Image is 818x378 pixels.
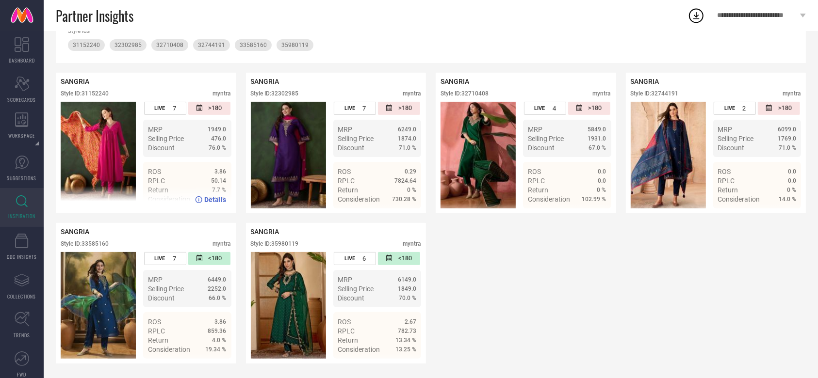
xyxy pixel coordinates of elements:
[148,285,184,293] span: Selling Price
[338,195,380,203] span: Consideration
[631,102,706,208] img: Style preview image
[208,126,227,133] span: 1949.0
[144,252,186,265] div: Number of days the style has been live on the platform
[774,213,796,220] span: Details
[251,90,299,97] div: Style ID: 32302985
[398,285,416,292] span: 1849.0
[7,253,37,260] span: CDC INSIGHTS
[144,102,186,115] div: Number of days the style has been live on the platform
[17,371,27,378] span: FWD
[338,168,351,175] span: ROS
[589,144,606,151] span: 67.0 %
[251,102,326,208] div: Click to view image
[205,363,227,371] span: Details
[195,363,227,371] a: Details
[344,255,355,262] span: LIVE
[568,102,610,115] div: Number of days since the style was first listed on the platform
[399,144,416,151] span: 71.0 %
[14,331,30,339] span: TRENDS
[68,28,794,34] div: Style Ids
[742,105,746,112] span: 2
[148,144,175,152] span: Discount
[156,42,183,48] span: 32710408
[403,90,421,97] div: myntra
[395,337,416,344] span: 13.34 %
[240,42,267,48] span: 33585160
[385,213,416,220] a: Details
[61,252,136,359] div: Click to view image
[398,328,416,334] span: 782.73
[338,336,359,344] span: Return
[338,327,355,335] span: RPLC
[398,135,416,142] span: 1874.0
[398,104,412,112] span: >180
[598,177,606,184] span: 0.0
[148,168,161,175] span: ROS
[148,126,163,133] span: MRP
[362,255,366,262] span: 6
[788,177,796,184] span: 0.0
[148,336,168,344] span: Return
[778,126,796,133] span: 6099.0
[61,252,136,359] img: Style preview image
[718,135,754,142] span: Selling Price
[338,177,355,185] span: RPLC
[213,337,227,344] span: 4.0 %
[588,126,606,133] span: 5849.0
[631,78,659,85] span: SANGRIA
[441,90,489,97] div: Style ID: 32710408
[631,90,679,97] div: Style ID: 32744191
[188,252,230,265] div: Number of days since the style was first listed on the platform
[718,168,731,175] span: ROS
[588,135,606,142] span: 1931.0
[251,252,326,359] div: Click to view image
[394,213,416,220] span: Details
[718,186,738,194] span: Return
[215,318,227,325] span: 3.86
[718,177,735,185] span: RPLC
[778,104,792,112] span: >180
[61,102,136,208] img: Style preview image
[208,254,222,263] span: <180
[173,255,176,262] span: 7
[718,195,760,203] span: Consideration
[398,276,416,283] span: 6149.0
[195,196,227,204] a: Details
[528,126,542,133] span: MRP
[528,168,541,175] span: ROS
[528,195,570,203] span: Consideration
[758,102,800,115] div: Number of days since the style was first listed on the platform
[524,102,566,115] div: Number of days the style has been live on the platform
[405,168,416,175] span: 0.29
[405,318,416,325] span: 2.67
[585,213,606,220] span: Details
[56,6,133,26] span: Partner Insights
[148,294,175,302] span: Discount
[8,212,35,220] span: INSPIRATION
[778,135,796,142] span: 1769.0
[718,126,733,133] span: MRP
[154,255,165,262] span: LIVE
[208,328,227,334] span: 859.36
[403,240,421,247] div: myntra
[534,105,545,111] span: LIVE
[188,102,230,115] div: Number of days since the style was first listed on the platform
[787,187,796,193] span: 0 %
[687,7,705,24] div: Open download list
[61,228,89,236] span: SANGRIA
[208,285,227,292] span: 2252.0
[9,57,35,64] span: DASHBOARD
[8,96,36,103] span: SCORECARDS
[148,346,190,353] span: Consideration
[575,213,606,220] a: Details
[61,78,89,85] span: SANGRIA
[385,363,416,371] a: Details
[362,105,366,112] span: 7
[213,90,231,97] div: myntra
[588,104,602,112] span: >180
[597,187,606,193] span: 0 %
[338,186,359,194] span: Return
[338,135,374,142] span: Selling Price
[593,90,611,97] div: myntra
[394,177,416,184] span: 7824.64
